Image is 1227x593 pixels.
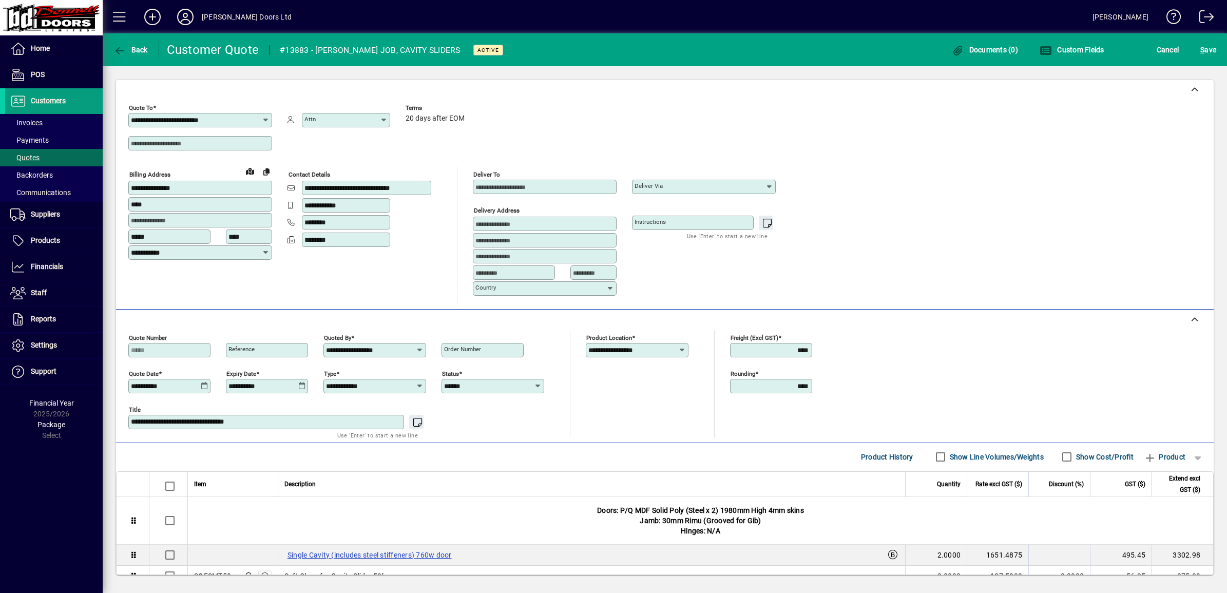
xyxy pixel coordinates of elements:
span: Documents (0) [951,46,1018,54]
a: Communications [5,184,103,201]
button: Documents (0) [949,41,1021,59]
span: Item [194,479,206,490]
mat-label: Quote number [129,334,167,341]
td: 56.25 [1090,566,1152,587]
a: Reports [5,307,103,332]
button: Save [1198,41,1219,59]
span: Product History [861,449,913,465]
div: 187.5000 [973,571,1022,581]
span: POS [31,70,45,79]
span: Discount (%) [1049,479,1084,490]
span: Suppliers [31,210,60,218]
span: Rate excl GST ($) [975,479,1022,490]
mat-label: Rounding [731,370,755,377]
mat-label: Product location [586,334,632,341]
button: Add [136,8,169,26]
a: Invoices [5,114,103,131]
mat-label: Quote date [129,370,159,377]
td: 495.45 [1090,545,1152,566]
button: Product [1139,448,1191,466]
span: Active [477,47,499,53]
span: Quantity [937,479,961,490]
span: Financial Year [29,399,74,407]
span: Package [37,420,65,429]
span: Custom Fields [1040,46,1104,54]
a: View on map [242,163,258,179]
mat-label: Type [324,370,336,377]
span: Bennett Doors Ltd [242,570,254,582]
mat-label: Attn [304,116,316,123]
span: Reports [31,315,56,323]
span: Financials [31,262,63,271]
a: Support [5,359,103,385]
span: Support [31,367,56,375]
button: Cancel [1154,41,1182,59]
span: GST ($) [1125,479,1145,490]
span: Product [1144,449,1185,465]
span: Backorders [10,171,53,179]
span: Terms [406,105,467,111]
mat-label: Expiry date [226,370,256,377]
label: Show Line Volumes/Weights [948,452,1044,462]
div: SOFSMT50 [194,571,231,581]
label: Show Cost/Profit [1074,452,1134,462]
a: Products [5,228,103,254]
button: Product History [857,448,917,466]
span: Extend excl GST ($) [1158,473,1200,495]
td: 3302.98 [1152,545,1213,566]
span: Communications [10,188,71,197]
span: Staff [31,289,47,297]
div: 1651.4875 [973,550,1022,560]
span: Invoices [10,119,43,127]
span: Payments [10,136,49,144]
mat-label: Title [129,406,141,413]
div: Customer Quote [167,42,259,58]
mat-label: Deliver To [473,171,500,178]
a: Knowledge Base [1159,2,1181,35]
a: POS [5,62,103,88]
mat-hint: Use 'Enter' to start a new line [687,230,768,242]
mat-label: Quoted by [324,334,351,341]
div: Doors: P/Q MDF Solid Poly (Steel x 2) 1980mm High 4mm skins Jamb: 30mm Rimu (Grooved for Gib) Hin... [188,497,1213,544]
mat-label: Instructions [635,218,666,225]
div: [PERSON_NAME] [1092,9,1148,25]
a: Quotes [5,149,103,166]
span: Soft Close for Cavity Slider 50kg [284,571,390,581]
a: Financials [5,254,103,280]
span: 2.0000 [937,571,961,581]
mat-label: Reference [228,346,255,353]
app-page-header-button: Back [103,41,159,59]
span: Settings [31,341,57,349]
span: 2.0000 [937,550,961,560]
mat-label: Country [475,284,496,291]
mat-label: Freight (excl GST) [731,334,778,341]
span: 20 days after EOM [406,114,465,123]
a: Logout [1192,2,1214,35]
mat-label: Status [442,370,459,377]
label: Single Cavity (includes steel stiffeners) 760w door [284,549,455,561]
a: Backorders [5,166,103,184]
mat-hint: Use 'Enter' to start a new line [337,429,418,441]
span: Home [31,44,50,52]
td: 375.00 [1152,566,1213,587]
a: Suppliers [5,202,103,227]
a: Staff [5,280,103,306]
a: Settings [5,333,103,358]
mat-label: Quote To [129,104,153,111]
mat-label: Order number [444,346,481,353]
div: #13883 - [PERSON_NAME] JOB, CAVITY SLIDERS [280,42,461,59]
span: Quotes [10,154,40,162]
div: [PERSON_NAME] Doors Ltd [202,9,292,25]
span: Back [113,46,148,54]
button: Profile [169,8,202,26]
a: Payments [5,131,103,149]
mat-label: Deliver via [635,182,663,189]
span: Products [31,236,60,244]
span: ave [1200,42,1216,58]
button: Copy to Delivery address [258,163,275,180]
button: Back [111,41,150,59]
a: Home [5,36,103,62]
span: Description [284,479,316,490]
td: 0.0000 [1028,566,1090,587]
span: S [1200,46,1204,54]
